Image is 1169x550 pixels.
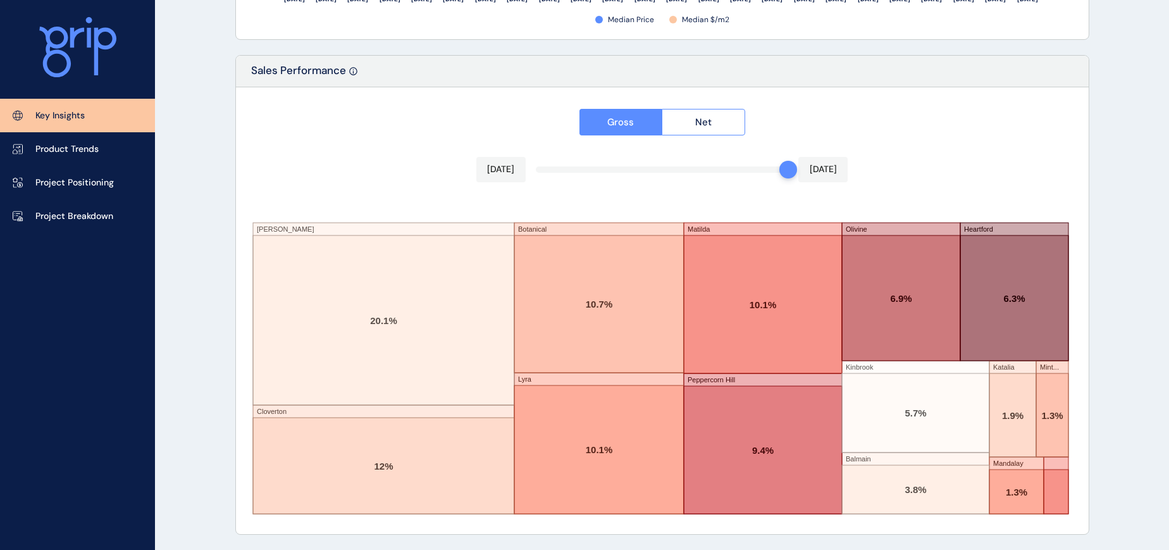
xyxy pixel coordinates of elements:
span: Net [695,116,712,128]
button: Net [662,109,745,135]
span: Gross [607,116,634,128]
button: Gross [579,109,662,135]
p: Key Insights [35,109,85,122]
p: [DATE] [487,163,514,176]
span: Median $/m2 [682,15,729,25]
p: Project Positioning [35,177,114,189]
p: Project Breakdown [35,210,113,223]
p: Product Trends [35,143,99,156]
p: Sales Performance [251,63,346,87]
p: [DATE] [810,163,837,176]
span: Median Price [608,15,654,25]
